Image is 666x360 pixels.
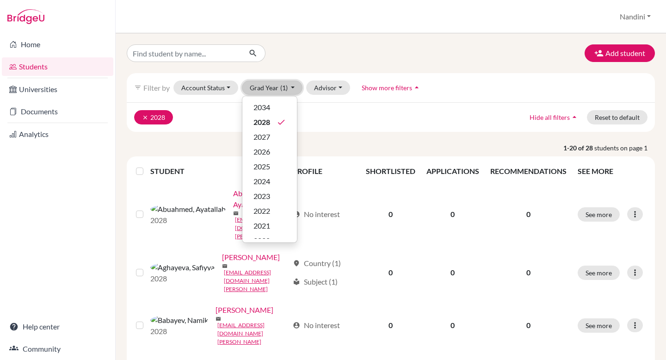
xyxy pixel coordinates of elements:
p: 2028 [150,215,226,226]
button: See more [578,266,620,280]
span: 2027 [253,131,270,143]
button: 2023 [242,189,297,204]
th: PROFILE [287,160,360,182]
div: Country (1) [293,258,341,269]
span: 2028 [253,117,270,128]
span: mail [216,316,221,322]
span: 2022 [253,205,270,217]
img: Aghayeva, Safiyya [150,262,215,273]
div: Grad Year(1) [242,96,297,243]
button: Show more filtersarrow_drop_up [354,81,429,95]
span: Show more filters [362,84,412,92]
a: [PERSON_NAME] [216,304,273,316]
i: done [277,118,286,127]
span: Filter by [143,83,170,92]
td: 0 [421,182,485,246]
a: [PERSON_NAME] [222,252,280,263]
a: Universities [2,80,113,99]
img: Bridge-U [7,9,44,24]
button: Reset to default [587,110,647,124]
button: 2021 [242,218,297,233]
p: 0 [490,267,567,278]
a: [EMAIL_ADDRESS][DOMAIN_NAME][PERSON_NAME] [217,321,289,346]
span: students on page 1 [594,143,655,153]
button: Nandini [616,8,655,25]
span: 2034 [253,102,270,113]
button: 2034 [242,100,297,115]
td: 0 [360,182,421,246]
button: Hide all filtersarrow_drop_up [522,110,587,124]
a: [EMAIL_ADDRESS][DOMAIN_NAME][PERSON_NAME] [235,216,289,241]
th: RECOMMENDATIONS [485,160,572,182]
button: 2027 [242,130,297,144]
span: mail [233,211,239,216]
button: Account Status [173,81,238,95]
td: 0 [360,299,421,352]
button: Advisor [306,81,350,95]
a: Analytics [2,125,113,143]
th: STUDENT [150,160,287,182]
span: 2025 [253,161,270,172]
span: mail [222,263,228,269]
td: 0 [360,246,421,299]
a: Documents [2,102,113,121]
div: No interest [293,209,340,220]
span: local_library [293,278,300,286]
button: 2024 [242,174,297,189]
p: 2028 [150,273,215,284]
span: 2020 [253,235,270,246]
button: See more [578,318,620,333]
td: 0 [421,299,485,352]
a: Home [2,35,113,54]
a: Help center [2,317,113,336]
span: account_circle [293,322,300,329]
a: Community [2,340,113,358]
img: Abuahmed, Ayatallah [150,204,226,215]
p: 0 [490,320,567,331]
th: APPLICATIONS [421,160,485,182]
button: Add student [585,44,655,62]
button: See more [578,207,620,222]
th: SEE MORE [572,160,651,182]
input: Find student by name... [127,44,241,62]
p: 2028 [150,326,208,337]
button: 2025 [242,159,297,174]
span: Hide all filters [530,113,570,121]
a: Students [2,57,113,76]
button: 2020 [242,233,297,248]
button: 2022 [242,204,297,218]
button: 2026 [242,144,297,159]
button: 2028done [242,115,297,130]
span: 2024 [253,176,270,187]
a: [EMAIL_ADDRESS][DOMAIN_NAME][PERSON_NAME] [224,268,289,293]
i: arrow_drop_up [570,112,579,122]
i: filter_list [134,84,142,91]
a: Abuahmed, Ayatallah [233,188,289,210]
span: 2026 [253,146,270,157]
span: 2021 [253,220,270,231]
span: location_on [293,260,300,267]
div: Subject (1) [293,276,338,287]
span: 2023 [253,191,270,202]
td: 0 [421,246,485,299]
img: Babayev, Namik [150,315,208,326]
button: Grad Year(1) [242,81,303,95]
i: clear [142,114,148,121]
strong: 1-20 of 28 [563,143,594,153]
i: arrow_drop_up [412,83,421,92]
span: (1) [280,84,288,92]
p: 0 [490,209,567,220]
div: No interest [293,320,340,331]
button: clear2028 [134,110,173,124]
th: SHORTLISTED [360,160,421,182]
